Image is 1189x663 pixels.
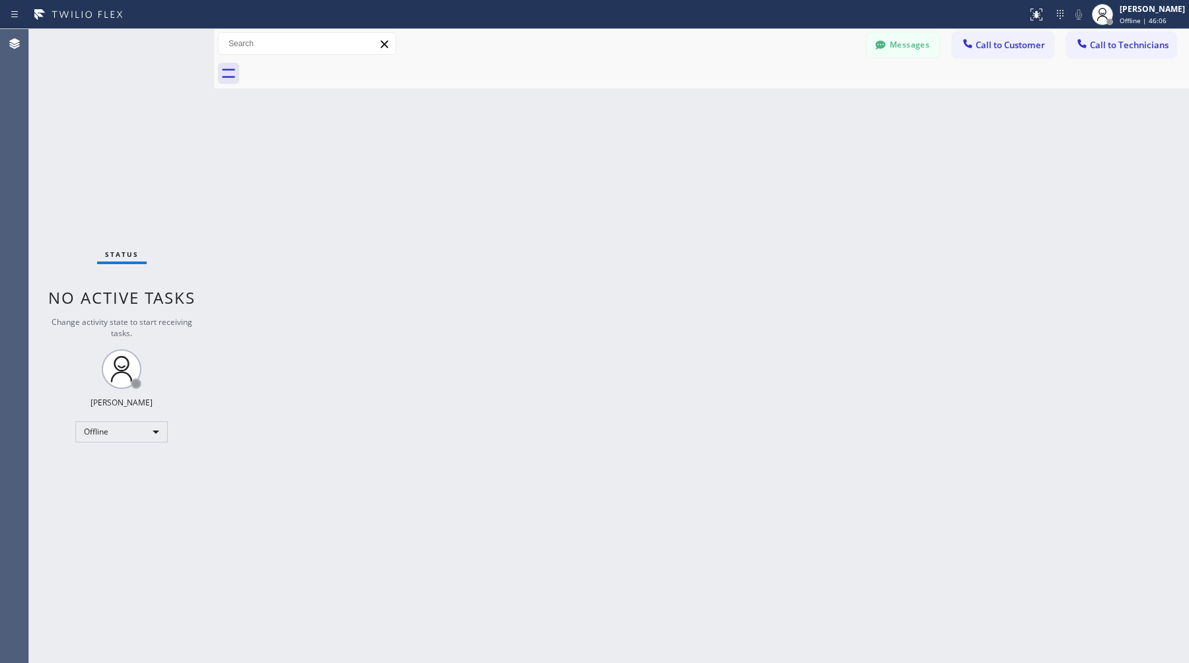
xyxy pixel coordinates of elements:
[953,32,1054,57] button: Call to Customer
[48,287,196,308] span: No active tasks
[1120,16,1167,25] span: Offline | 46:06
[1120,3,1185,15] div: [PERSON_NAME]
[1090,39,1169,51] span: Call to Technicians
[90,397,153,408] div: [PERSON_NAME]
[976,39,1045,51] span: Call to Customer
[867,32,939,57] button: Messages
[105,250,139,259] span: Status
[52,316,192,339] span: Change activity state to start receiving tasks.
[1067,32,1176,57] button: Call to Technicians
[75,421,168,442] div: Offline
[219,33,396,54] input: Search
[1069,5,1088,24] button: Mute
